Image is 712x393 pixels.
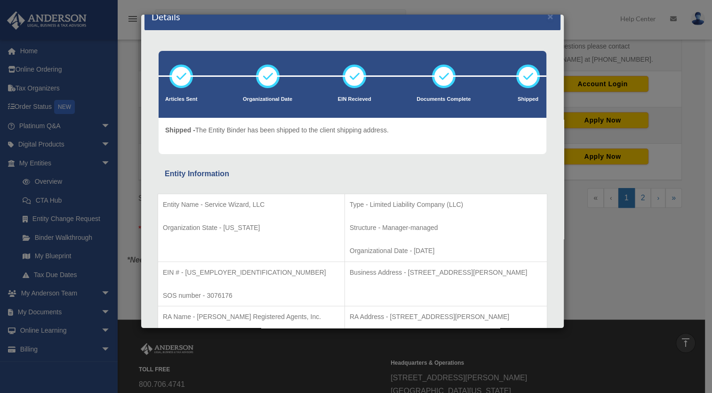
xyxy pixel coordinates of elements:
[163,222,340,234] p: Organization State - [US_STATE]
[165,124,389,136] p: The Entity Binder has been shipped to the client shipping address.
[163,311,340,323] p: RA Name - [PERSON_NAME] Registered Agents, Inc.
[516,95,540,104] p: Shipped
[165,167,540,180] div: Entity Information
[165,95,197,104] p: Articles Sent
[165,126,195,134] span: Shipped -
[243,95,292,104] p: Organizational Date
[350,199,542,211] p: Type - Limited Liability Company (LLC)
[350,311,542,323] p: RA Address - [STREET_ADDRESS][PERSON_NAME]
[163,267,340,278] p: EIN # - [US_EMPLOYER_IDENTIFICATION_NUMBER]
[350,245,542,257] p: Organizational Date - [DATE]
[163,290,340,302] p: SOS number - 3076176
[547,11,553,21] button: ×
[152,10,180,23] h4: Details
[163,199,340,211] p: Entity Name - Service Wizard, LLC
[338,95,371,104] p: EIN Recieved
[416,95,471,104] p: Documents Complete
[350,267,542,278] p: Business Address - [STREET_ADDRESS][PERSON_NAME]
[350,222,542,234] p: Structure - Manager-managed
